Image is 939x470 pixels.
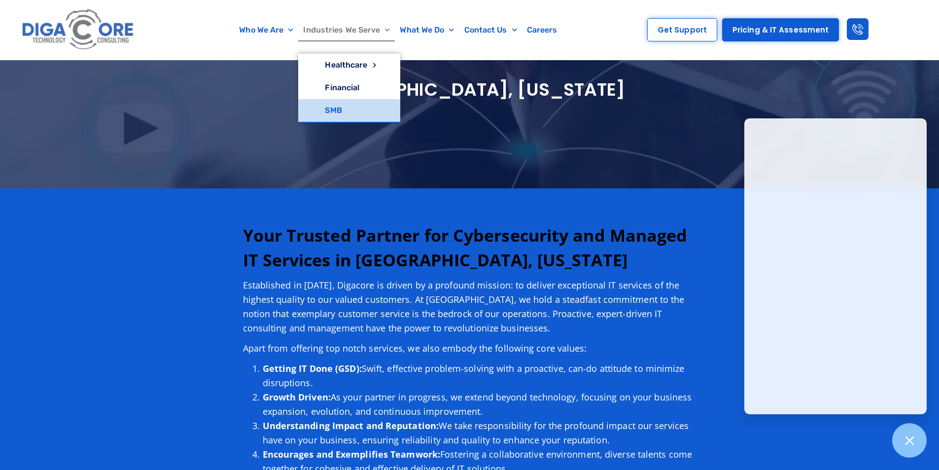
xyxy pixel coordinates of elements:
strong: Getting IT Done (GSD [263,362,356,374]
a: Contact Us [459,19,522,41]
strong: Encourages and Exemplifies Teamwork [263,448,438,460]
span: Get Support [658,26,707,34]
span: We take responsibility for the profound impact our services have on your business, ensuring relia... [263,420,689,446]
strong: Understanding Impact and Reputation [263,420,437,432]
a: Who We Are [234,19,298,41]
strong: : [438,448,440,460]
iframe: Chatgenie Messenger [744,118,927,414]
a: Pricing & IT Assessment [722,18,839,41]
img: Digacore logo 1 [19,5,138,55]
nav: Menu [185,19,612,41]
span: Established in [DATE], Digacore is driven by a profound mission: to deliver exceptional IT servic... [243,279,685,334]
a: Financial [298,76,400,99]
strong: ): [356,362,362,374]
span: Apart from offering top notch services, we also embody the following core values: [243,342,587,354]
strong: Growth Driven [263,391,328,403]
strong: : [328,391,331,403]
a: Careers [522,19,562,41]
b: Your Trusted Partner for Cybersecurity and Managed IT Services in [GEOGRAPHIC_DATA], [US_STATE] [243,224,688,271]
a: SMB [298,99,400,122]
a: What We Do [395,19,459,41]
span: As your partner in progress, we extend beyond technology, focusing on your business expansion, ev... [263,391,692,417]
a: Healthcare [298,54,400,76]
a: Get Support [647,18,717,41]
span: Pricing & IT Assessment [732,26,829,34]
strong: : [436,420,439,432]
a: Industries We Serve [298,19,395,41]
h1: [GEOGRAPHIC_DATA], [US_STATE] [154,78,785,102]
ul: Industries We Serve [298,54,400,123]
span: Swift, effective problem-solving with a proactive, can-do attitude to minimize disruptions. [263,362,685,389]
